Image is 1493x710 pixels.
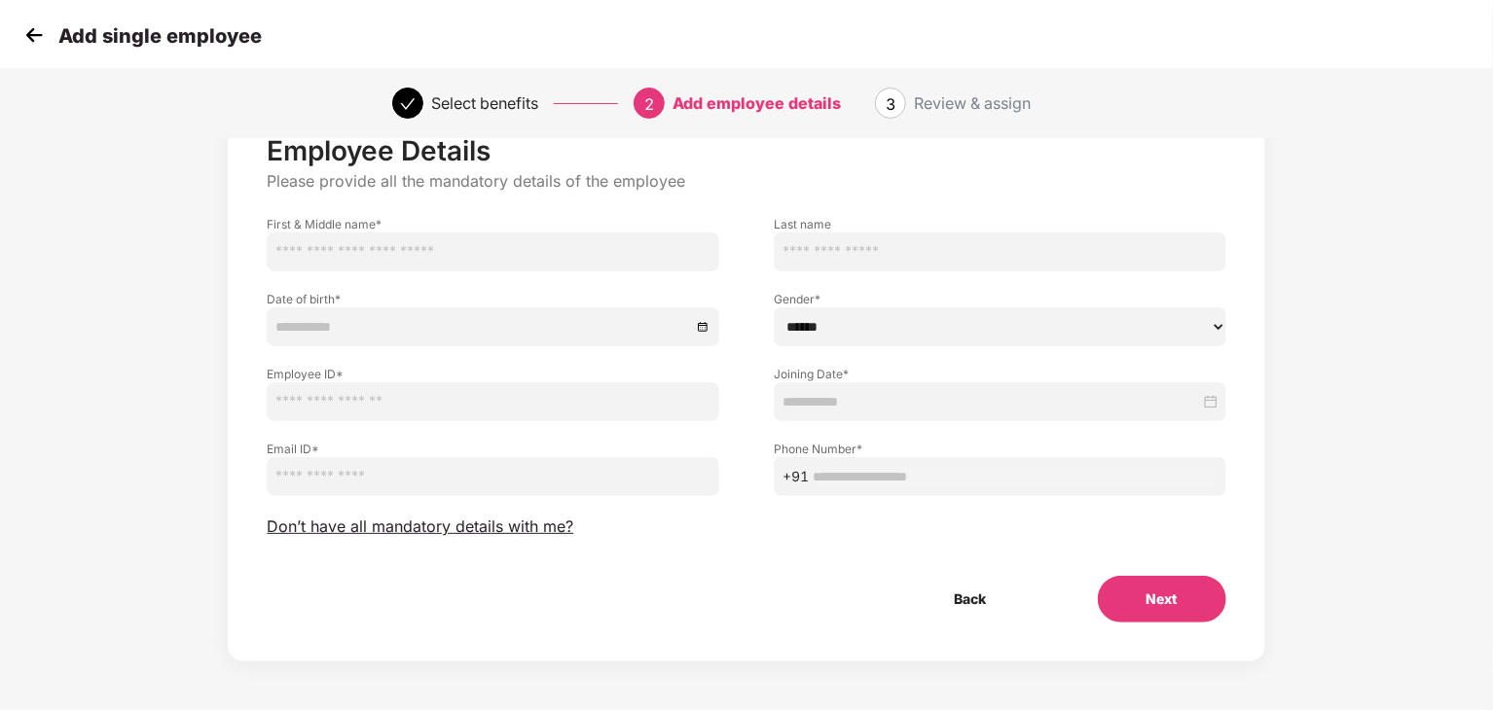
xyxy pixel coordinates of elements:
[774,441,1226,457] label: Phone Number
[19,20,49,50] img: svg+xml;base64,PHN2ZyB4bWxucz0iaHR0cDovL3d3dy53My5vcmcvMjAwMC9zdmciIHdpZHRoPSIzMCIgaGVpZ2h0PSIzMC...
[914,88,1031,119] div: Review & assign
[267,441,719,457] label: Email ID
[431,88,538,119] div: Select benefits
[783,466,809,487] span: +91
[58,24,262,48] p: Add single employee
[886,94,895,114] span: 3
[1098,576,1226,622] button: Next
[906,576,1036,622] button: Back
[774,291,1226,307] label: Gender
[400,96,416,112] span: check
[774,366,1226,382] label: Joining Date
[267,216,719,232] label: First & Middle name
[673,88,841,119] div: Add employee details
[267,171,1225,192] p: Please provide all the mandatory details of the employee
[267,134,1225,167] p: Employee Details
[774,216,1226,232] label: Last name
[267,366,719,382] label: Employee ID
[267,516,573,537] span: Don’t have all mandatory details with me?
[267,291,719,307] label: Date of birth
[644,94,654,114] span: 2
